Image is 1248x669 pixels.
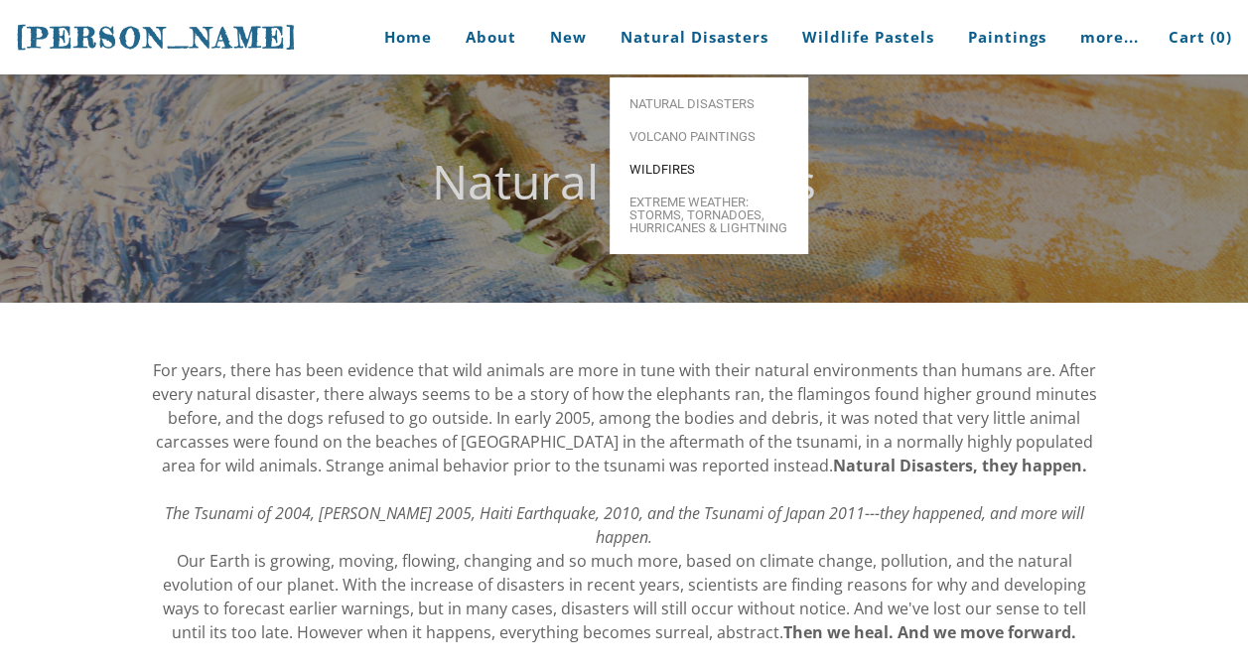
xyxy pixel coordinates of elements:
span: Extreme Weather: Storms, Tornadoes, Hurricanes & Lightning [629,196,788,234]
span: Volcano paintings [629,130,788,143]
span: Natural Disasters [629,97,788,110]
span: 0 [1216,27,1226,47]
strong: Then we heal. And we move forward. [783,621,1076,643]
a: [PERSON_NAME] [16,19,298,57]
a: Volcano paintings [610,120,808,153]
a: Natural Disasters [610,87,808,120]
span: For years, there has been evidence that wild animals are more in tune with their natural environm... [152,359,1097,476]
em: The Tsunami of 2004, [PERSON_NAME] 2005, Haiti Earthquake, 2010, and the Tsunami of Japan 2011---... [165,502,1084,548]
strong: Natural Disasters, they happen. [833,455,1087,476]
a: Extreme Weather: Storms, Tornadoes, Hurricanes & Lightning [610,186,808,244]
a: Wildfires [610,153,808,186]
span: [PERSON_NAME] [16,21,298,55]
span: Our Earth is growing, moving, flowing, changing and so much more, based on climate change, pollut... [163,550,1086,643]
font: Natural Disasters [432,149,816,213]
span: Wildfires [629,163,788,176]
